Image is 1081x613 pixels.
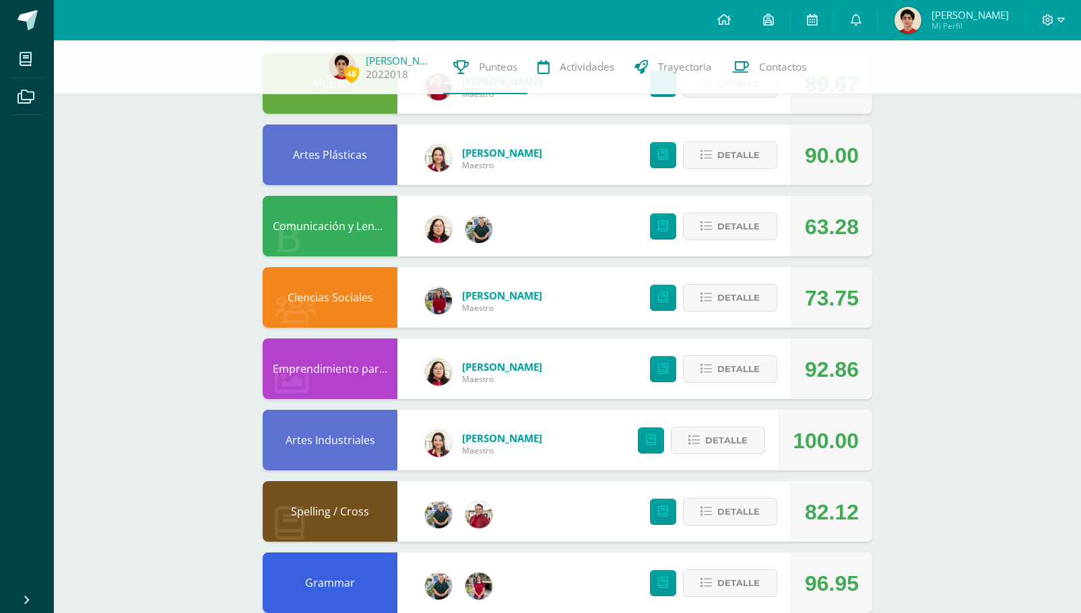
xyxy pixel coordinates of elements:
[717,214,760,239] span: Detalle
[462,159,542,171] span: Maestro
[931,8,1009,22] span: [PERSON_NAME]
[717,143,760,168] span: Detalle
[263,196,397,256] div: Comunicación y Lenguaje
[793,410,859,471] div: 100.00
[624,40,722,94] a: Trayectoria
[465,216,492,243] img: d3b263647c2d686994e508e2c9b90e59.png
[717,285,760,310] span: Detalle
[425,287,452,314] img: e1f0730b59be0d440f55fb027c9eff26.png
[462,373,542,385] span: Maestro
[658,60,712,74] span: Trayectoria
[805,268,859,328] div: 73.75
[263,481,397,542] div: Spelling / Cross
[931,20,1009,32] span: Mi Perfil
[443,40,527,94] a: Punteos
[425,145,452,172] img: 08cdfe488ee6e762f49c3a355c2599e7.png
[717,499,760,524] span: Detalle
[329,52,356,79] img: 7cb4b1dfa21ef7bd44cb7bfa793903ef.png
[366,54,433,67] a: [PERSON_NAME]
[527,40,624,94] a: Actividades
[805,196,859,257] div: 63.28
[717,357,760,382] span: Detalle
[560,60,614,74] span: Actividades
[425,573,452,600] img: d3b263647c2d686994e508e2c9b90e59.png
[683,355,777,383] button: Detalle
[462,431,542,445] a: [PERSON_NAME]
[805,482,859,542] div: 82.12
[425,216,452,243] img: c6b4b3f06f981deac34ce0a071b61492.png
[263,410,397,470] div: Artes Industriales
[683,213,777,240] button: Detalle
[462,445,542,456] span: Maestro
[759,60,806,74] span: Contactos
[462,289,542,302] a: [PERSON_NAME]
[462,302,542,314] span: Maestro
[425,359,452,386] img: c6b4b3f06f981deac34ce0a071b61492.png
[344,65,359,82] span: 48
[425,430,452,457] img: 08cdfe488ee6e762f49c3a355c2599e7.png
[465,501,492,528] img: 4433c8ec4d0dcbe293dd19cfa8535420.png
[717,571,760,596] span: Detalle
[683,569,777,597] button: Detalle
[683,141,777,169] button: Detalle
[805,125,859,186] div: 90.00
[722,40,816,94] a: Contactos
[683,498,777,526] button: Detalle
[263,552,397,613] div: Grammar
[425,501,452,528] img: d3b263647c2d686994e508e2c9b90e59.png
[479,60,517,74] span: Punteos
[263,338,397,399] div: Emprendimiento para la productividad
[683,284,777,312] button: Detalle
[462,360,542,373] a: [PERSON_NAME]
[894,7,921,34] img: 7cb4b1dfa21ef7bd44cb7bfa793903ef.png
[263,267,397,328] div: Ciencias Sociales
[705,428,748,453] span: Detalle
[465,573,492,600] img: ea60e6a584bd98fae00485d881ebfd6b.png
[805,339,859,400] div: 92.86
[462,146,542,159] a: [PERSON_NAME]
[671,427,765,454] button: Detalle
[366,67,408,81] a: 2022018
[263,124,397,185] div: Artes Plásticas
